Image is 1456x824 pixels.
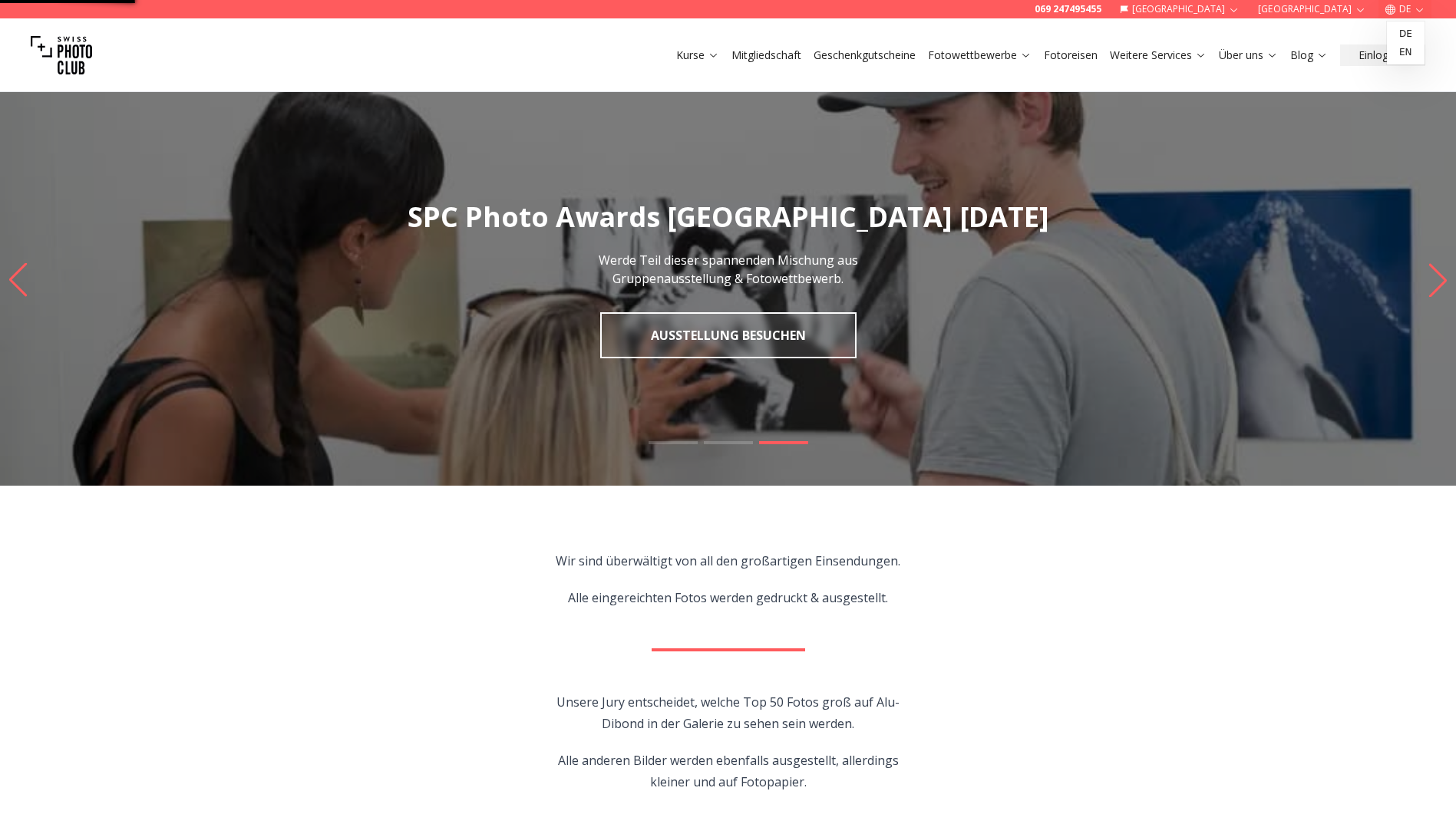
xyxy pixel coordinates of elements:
a: Über uns [1219,48,1278,63]
p: Werde Teil dieser spannenden Mischung aus Gruppenausstellung & Fotowettbewerb. [556,251,900,288]
a: Kurse [676,48,719,63]
a: Geschenkgutscheine [814,48,916,63]
button: Über uns [1213,44,1284,66]
button: Mitgliedschaft [725,44,807,66]
a: Ausstellung besuchen [600,312,857,358]
p: Alle anderen Bilder werden ebenfalls ausgestellt, allerdings kleiner und auf Fotopapier. [553,750,903,793]
a: 069 247495455 [1035,3,1101,15]
button: Weitere Services [1104,44,1213,66]
p: Unsere Jury entscheidet, welche Top 50 Fotos groß auf Alu-Dibond in der Galerie zu sehen sein wer... [553,691,903,734]
button: Fotoreisen [1038,44,1104,66]
button: Blog [1284,44,1334,66]
a: Fotoreisen [1044,48,1098,63]
a: Mitgliedschaft [731,48,801,63]
button: Einloggen [1340,44,1425,66]
button: Kurse [670,44,725,66]
button: Geschenkgutscheine [807,44,922,66]
p: Alle eingereichten Fotos werden gedruckt & ausgestellt. [556,587,900,608]
img: Swiss photo club [31,25,92,86]
p: Wir sind überwältigt von all den großartigen Einsendungen. [556,550,900,572]
a: en [1390,43,1421,61]
a: Fotowettbewerbe [928,48,1032,63]
a: de [1390,25,1421,43]
a: Blog [1290,48,1328,63]
button: Fotowettbewerbe [922,44,1038,66]
div: DE [1387,21,1425,64]
a: Weitere Services [1110,48,1207,63]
